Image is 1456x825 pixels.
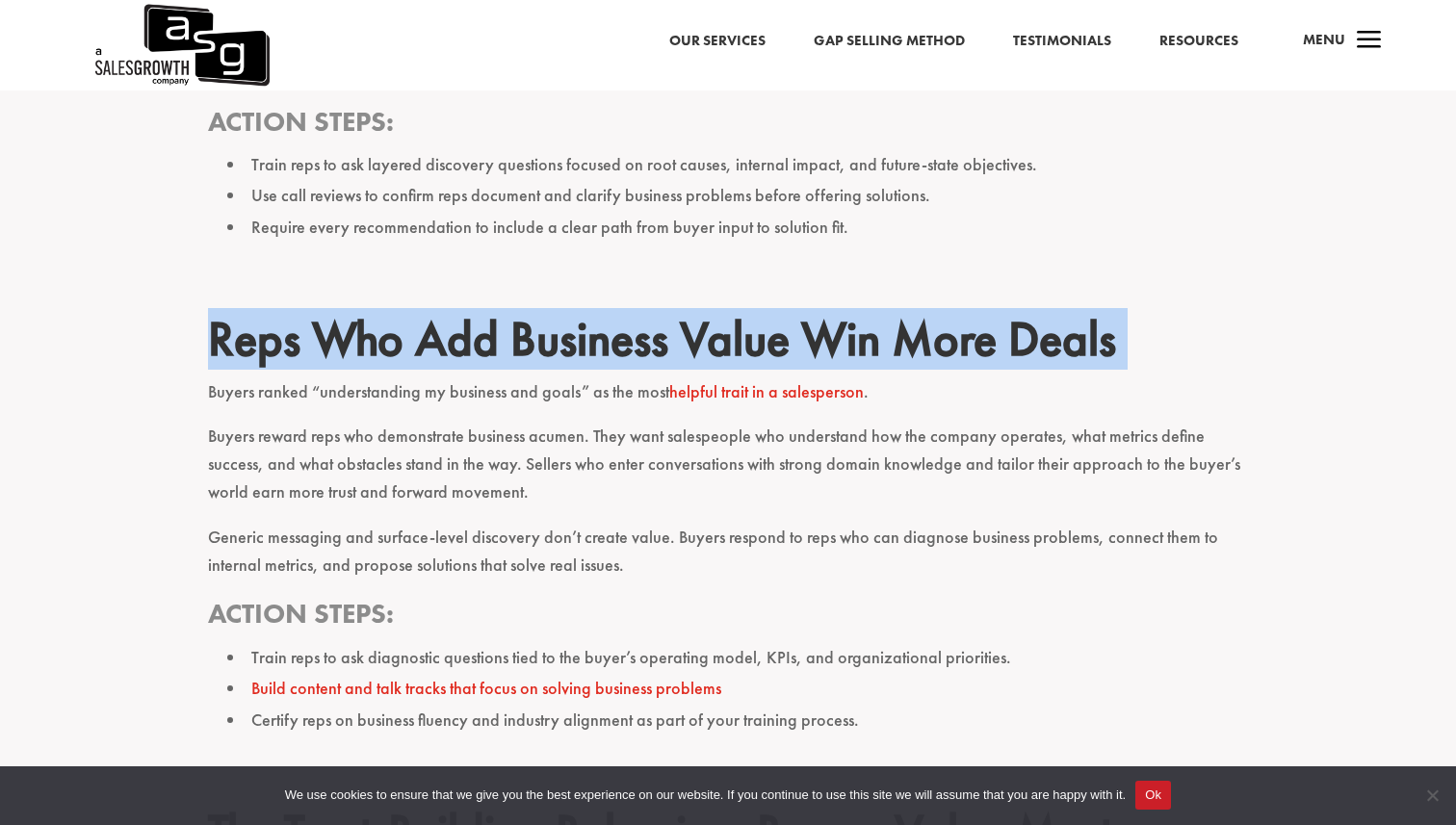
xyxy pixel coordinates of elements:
[227,705,1248,735] li: Certify reps on business fluency and industry alignment as part of your training process.
[227,149,1248,180] li: Train reps to ask layered discovery questions focused on root causes, internal impact, and future...
[814,29,965,54] a: Gap Selling Method
[285,786,1126,805] span: We use cookies to ensure that we give you the best experience on our website. If you continue to ...
[1350,22,1389,61] span: a
[669,29,766,54] a: Our Services
[208,104,1248,149] h3: Action Steps:
[208,524,1248,597] p: Generic messaging and surface-level discovery don’t create value. Buyers respond to reps who can ...
[251,677,721,699] a: Build content and talk tracks that focus on solving business problems
[208,423,1248,523] p: Buyers reward reps who demonstrate business acumen. They want salespeople who understand how the ...
[669,380,864,402] a: helpful trait in a salesperson
[227,180,1248,211] li: Use call reviews to confirm reps document and clarify business problems before offering solutions.
[227,212,1248,243] li: Require every recommendation to include a clear path from buyer input to solution fit.
[208,378,1248,424] p: Buyers ranked “understanding my business and goals” as the most .
[1159,29,1238,54] a: Resources
[208,596,1248,641] h3: Action Steps:
[1303,30,1345,49] span: Menu
[208,310,1248,377] h2: Reps Who Add Business Value Win More Deals
[1013,29,1111,54] a: Testimonials
[1422,786,1442,805] span: No
[227,642,1248,673] li: Train reps to ask diagnostic questions tied to the buyer’s operating model, KPIs, and organizatio...
[1135,781,1171,810] button: Ok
